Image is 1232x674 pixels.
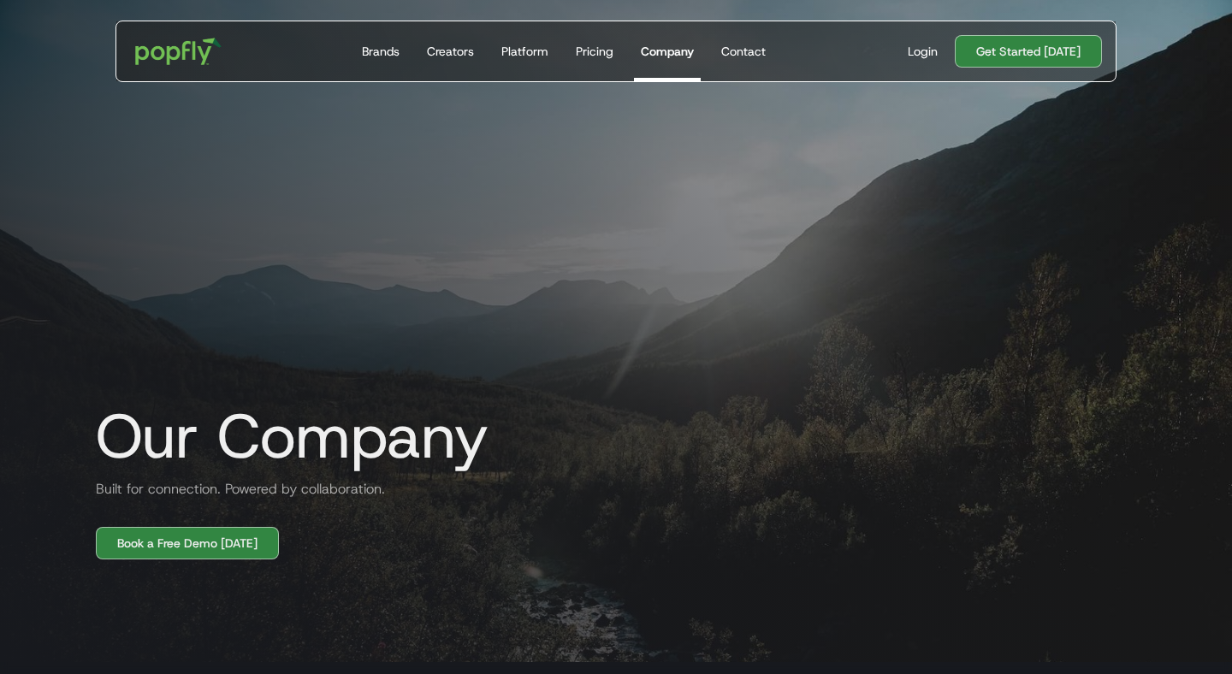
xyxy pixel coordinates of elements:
[634,21,701,81] a: Company
[82,479,385,500] h2: Built for connection. Powered by collaboration.
[501,43,548,60] div: Platform
[427,43,474,60] div: Creators
[569,21,620,81] a: Pricing
[355,21,406,81] a: Brands
[495,21,555,81] a: Platform
[721,43,766,60] div: Contact
[82,402,489,470] h1: Our Company
[955,35,1102,68] a: Get Started [DATE]
[576,43,613,60] div: Pricing
[908,43,938,60] div: Login
[901,43,945,60] a: Login
[714,21,773,81] a: Contact
[123,26,234,77] a: home
[362,43,400,60] div: Brands
[96,527,279,559] a: Book a Free Demo [DATE]
[420,21,481,81] a: Creators
[641,43,694,60] div: Company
